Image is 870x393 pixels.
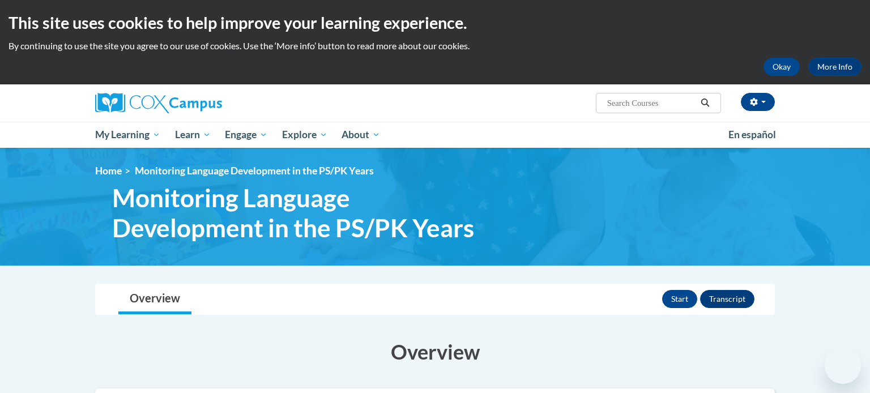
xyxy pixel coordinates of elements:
[95,93,222,113] img: Cox Campus
[825,348,861,384] iframe: Button to launch messaging window
[282,128,327,142] span: Explore
[112,183,503,243] span: Monitoring Language Development in the PS/PK Years
[168,122,218,148] a: Learn
[175,128,211,142] span: Learn
[78,122,792,148] div: Main menu
[721,123,783,147] a: En español
[95,338,775,366] h3: Overview
[8,11,862,34] h2: This site uses cookies to help improve your learning experience.
[135,165,374,177] span: Monitoring Language Development in the PS/PK Years
[606,96,697,110] input: Search Courses
[225,128,267,142] span: Engage
[95,93,310,113] a: Cox Campus
[95,128,160,142] span: My Learning
[335,122,388,148] a: About
[118,284,191,314] a: Overview
[88,122,168,148] a: My Learning
[342,128,380,142] span: About
[8,40,862,52] p: By continuing to use the site you agree to our use of cookies. Use the ‘More info’ button to read...
[808,58,862,76] a: More Info
[697,96,714,110] button: Search
[764,58,800,76] button: Okay
[700,290,754,308] button: Transcript
[741,93,775,111] button: Account Settings
[217,122,275,148] a: Engage
[728,129,776,140] span: En español
[662,290,697,308] button: Start
[275,122,335,148] a: Explore
[95,165,122,177] a: Home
